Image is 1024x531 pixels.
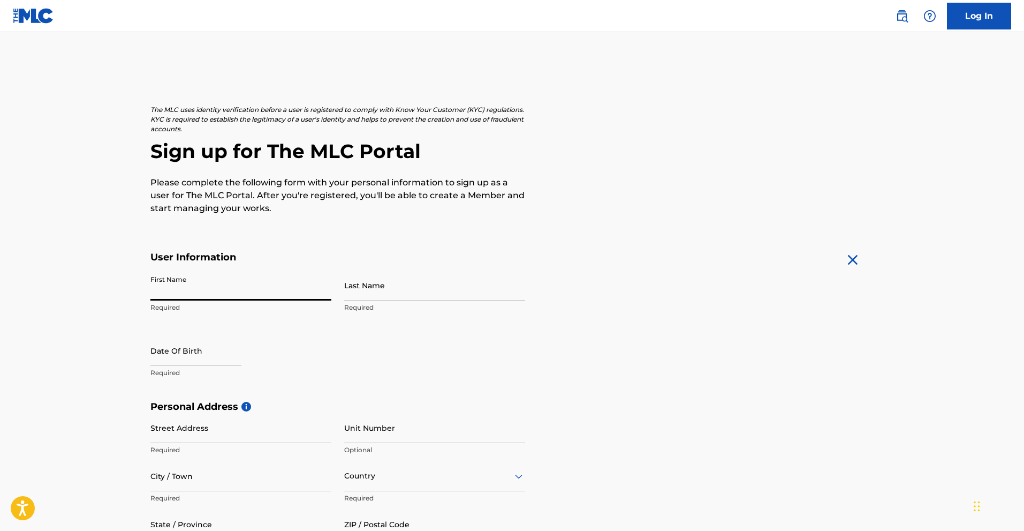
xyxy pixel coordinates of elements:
p: Required [344,303,525,312]
img: search [896,10,908,23]
img: MLC Logo [13,8,54,24]
h2: Sign up for The MLC Portal [150,139,874,163]
div: Help [919,5,940,27]
h5: Personal Address [150,401,874,413]
p: Required [150,445,331,455]
p: Please complete the following form with your personal information to sign up as a user for The ML... [150,176,525,215]
h5: User Information [150,251,525,264]
p: Required [344,493,525,503]
p: The MLC uses identity verification before a user is registered to comply with Know Your Customer ... [150,105,525,134]
p: Optional [344,445,525,455]
p: Required [150,303,331,312]
p: Required [150,493,331,503]
a: Log In [947,3,1011,29]
img: help [923,10,936,23]
a: Public Search [891,5,913,27]
span: i [241,402,251,412]
div: Drag [974,490,980,522]
p: Required [150,368,331,378]
img: close [844,251,861,268]
iframe: Chat Widget [970,480,1024,531]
